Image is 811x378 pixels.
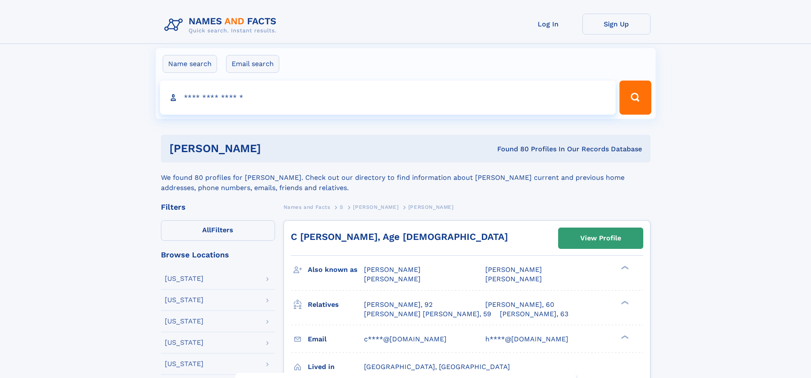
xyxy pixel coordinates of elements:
[619,334,629,340] div: ❯
[500,309,568,319] a: [PERSON_NAME], 63
[308,332,364,346] h3: Email
[364,265,421,274] span: [PERSON_NAME]
[161,203,275,211] div: Filters
[364,300,433,309] a: [PERSON_NAME], 92
[165,339,203,346] div: [US_STATE]
[353,202,398,212] a: [PERSON_NAME]
[619,81,651,115] button: Search Button
[291,231,508,242] a: C [PERSON_NAME], Age [DEMOGRAPHIC_DATA]
[582,14,651,35] a: Sign Up
[353,204,398,210] span: [PERSON_NAME]
[161,162,651,193] div: We found 80 profiles for [PERSON_NAME]. Check out our directory to find information about [PERSON...
[364,309,491,319] a: [PERSON_NAME] [PERSON_NAME], 59
[340,204,344,210] span: S
[340,202,344,212] a: S
[165,361,203,367] div: [US_STATE]
[165,318,203,325] div: [US_STATE]
[284,202,330,212] a: Names and Facts
[308,360,364,374] h3: Lived in
[202,226,211,234] span: All
[160,81,616,115] input: search input
[308,297,364,312] h3: Relatives
[408,204,454,210] span: [PERSON_NAME]
[308,263,364,277] h3: Also known as
[559,228,643,248] a: View Profile
[580,228,621,248] div: View Profile
[364,363,510,371] span: [GEOGRAPHIC_DATA], [GEOGRAPHIC_DATA]
[364,275,421,283] span: [PERSON_NAME]
[485,265,542,274] span: [PERSON_NAME]
[485,300,554,309] a: [PERSON_NAME], 60
[619,265,629,271] div: ❯
[161,220,275,241] label: Filters
[379,144,642,154] div: Found 80 Profiles In Our Records Database
[161,14,284,37] img: Logo Names and Facts
[161,251,275,259] div: Browse Locations
[226,55,279,73] label: Email search
[619,300,629,305] div: ❯
[514,14,582,35] a: Log In
[165,275,203,282] div: [US_STATE]
[163,55,217,73] label: Name search
[165,297,203,303] div: [US_STATE]
[485,275,542,283] span: [PERSON_NAME]
[169,143,379,154] h1: [PERSON_NAME]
